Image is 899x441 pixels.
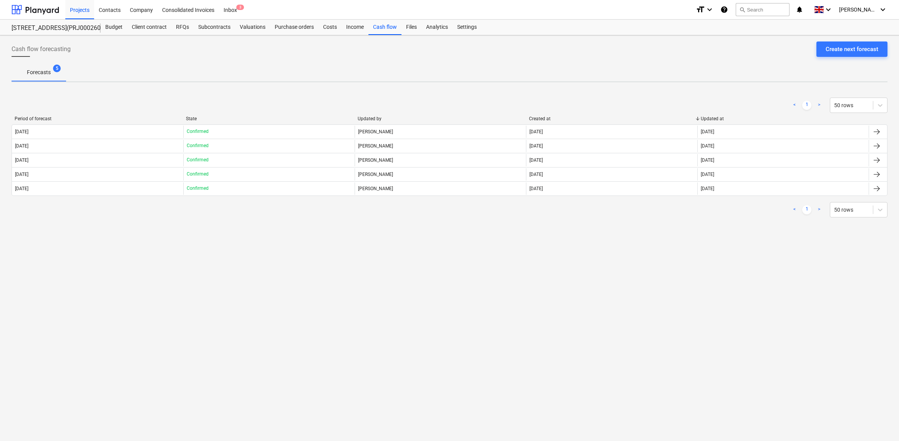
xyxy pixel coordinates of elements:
[15,116,180,121] div: Period of forecast
[878,5,887,14] i: keyboard_arrow_down
[235,20,270,35] a: Valuations
[826,44,878,54] div: Create next forecast
[701,116,866,121] div: Updated at
[355,140,526,152] div: [PERSON_NAME]
[861,404,899,441] iframe: Chat Widget
[318,20,342,35] a: Costs
[355,126,526,138] div: [PERSON_NAME]
[358,116,523,121] div: Updated by
[802,205,811,214] a: Page 1 is your current page
[270,20,318,35] a: Purchase orders
[529,143,543,149] div: [DATE]
[720,5,728,14] i: Knowledge base
[15,172,28,177] div: [DATE]
[816,41,887,57] button: Create next forecast
[696,5,705,14] i: format_size
[187,128,209,135] p: Confirmed
[839,7,877,13] span: [PERSON_NAME][GEOGRAPHIC_DATA]
[453,20,481,35] a: Settings
[529,172,543,177] div: [DATE]
[171,20,194,35] a: RFQs
[529,157,543,163] div: [DATE]
[187,143,209,149] p: Confirmed
[186,116,351,121] div: State
[401,20,421,35] a: Files
[355,154,526,166] div: [PERSON_NAME]
[790,101,799,110] a: Previous page
[194,20,235,35] a: Subcontracts
[355,168,526,181] div: [PERSON_NAME]
[15,186,28,191] div: [DATE]
[701,172,714,177] div: [DATE]
[15,157,28,163] div: [DATE]
[127,20,171,35] a: Client contract
[187,185,209,192] p: Confirmed
[27,68,51,76] p: Forecasts
[187,157,209,163] p: Confirmed
[342,20,368,35] a: Income
[355,182,526,195] div: [PERSON_NAME]
[701,129,714,134] div: [DATE]
[705,5,714,14] i: keyboard_arrow_down
[739,7,745,13] span: search
[790,205,799,214] a: Previous page
[701,157,714,163] div: [DATE]
[368,20,401,35] a: Cash flow
[529,186,543,191] div: [DATE]
[529,116,694,121] div: Created at
[796,5,803,14] i: notifications
[421,20,453,35] a: Analytics
[802,101,811,110] a: Page 1 is your current page
[53,65,61,72] span: 5
[701,143,714,149] div: [DATE]
[187,171,209,177] p: Confirmed
[814,205,824,214] a: Next page
[236,5,244,10] span: 3
[12,24,91,32] div: [STREET_ADDRESS](PRJ0002600) 2601946
[814,101,824,110] a: Next page
[736,3,790,16] button: Search
[15,129,28,134] div: [DATE]
[101,20,127,35] a: Budget
[12,45,71,54] span: Cash flow forecasting
[529,129,543,134] div: [DATE]
[824,5,833,14] i: keyboard_arrow_down
[15,143,28,149] div: [DATE]
[701,186,714,191] div: [DATE]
